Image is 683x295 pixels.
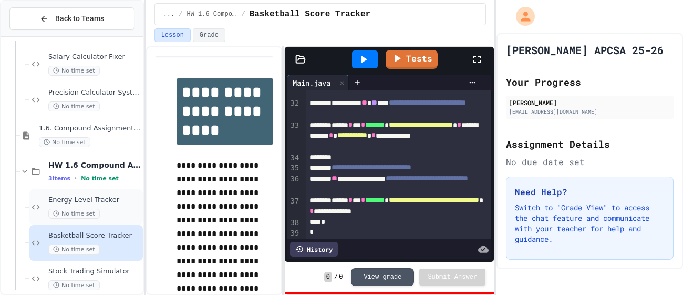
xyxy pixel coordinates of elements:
[351,268,414,286] button: View grade
[506,43,664,57] h1: [PERSON_NAME] APCSA 25-26
[39,137,90,147] span: No time set
[287,196,301,218] div: 37
[287,218,301,228] div: 38
[509,108,670,116] div: [EMAIL_ADDRESS][DOMAIN_NAME]
[48,53,141,62] span: Salary Calculator Fixer
[428,273,477,281] span: Submit Answer
[55,13,104,24] span: Back to Teams
[48,196,141,205] span: Energy Level Tracker
[339,273,343,281] span: 0
[515,186,665,198] h3: Need Help?
[334,273,338,281] span: /
[506,137,674,151] h2: Assignment Details
[386,50,438,69] a: Tests
[287,98,301,120] div: 32
[419,269,485,286] button: Submit Answer
[287,120,301,153] div: 33
[179,10,182,18] span: /
[48,66,100,76] span: No time set
[505,4,537,28] div: My Account
[506,75,674,89] h2: Your Progress
[48,101,100,111] span: No time set
[39,124,141,133] span: 1.6. Compound Assignment Operators
[48,160,141,170] span: HW 1.6 Compound Assignment Operators
[48,267,141,276] span: Stock Trading Simulator
[287,153,301,164] div: 34
[154,28,191,42] button: Lesson
[287,163,301,174] div: 35
[193,28,225,42] button: Grade
[81,175,119,182] span: No time set
[48,209,100,219] span: No time set
[287,228,301,239] div: 39
[241,10,245,18] span: /
[506,156,674,168] div: No due date set
[515,202,665,245] p: Switch to "Grade View" to access the chat feature and communicate with your teacher for help and ...
[48,88,141,97] span: Precision Calculator System
[163,10,175,18] span: ...
[9,7,134,30] button: Back to Teams
[75,174,77,182] span: •
[287,77,336,88] div: Main.java
[509,98,670,107] div: [PERSON_NAME]
[48,231,141,240] span: Basketball Score Tracker
[287,174,301,196] div: 36
[48,245,100,255] span: No time set
[48,175,70,182] span: 3 items
[48,280,100,290] span: No time set
[324,272,332,282] span: 0
[290,242,338,257] div: History
[287,75,349,90] div: Main.java
[187,10,237,18] span: HW 1.6 Compound Assignment Operators
[250,8,370,21] span: Basketball Score Tracker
